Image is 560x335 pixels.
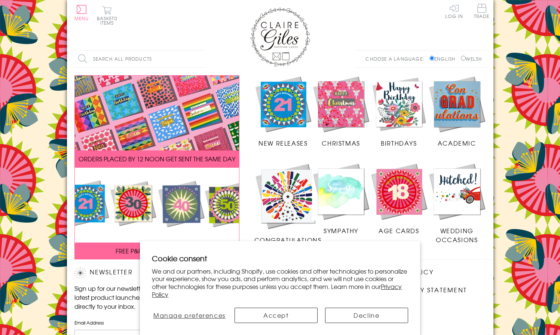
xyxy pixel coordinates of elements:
[74,51,205,67] input: Search all products
[374,285,467,295] a: Accessibility Statement
[428,75,486,148] a: Academic
[250,7,310,67] img: Claire Giles Greetings Cards
[254,75,312,148] a: New Releases
[79,154,235,163] span: ORDERS PLACED BY 12 NOON GET SENT THE SAME DAY
[436,226,478,244] span: Wedding Occasions
[198,51,205,67] input: Search
[325,308,408,323] button: Decline
[379,226,419,235] span: Age Cards
[152,282,402,299] a: Privacy Policy
[474,4,490,20] a: Trade
[100,15,117,26] span: 0 items
[74,267,202,278] h2: Newsletter
[312,75,370,148] a: Christmas
[152,253,408,264] h2: Cookie consent
[74,5,89,21] button: Menu
[152,308,227,323] button: Manage preferences
[254,162,322,244] a: Congratulations
[116,246,198,255] span: FREE P&P ON ALL UK ORDERS
[365,55,428,62] p: Choose a language:
[461,56,466,61] input: Welsh
[370,162,428,235] a: Age Cards
[381,138,417,147] span: Birthdays
[474,4,490,18] span: Trade
[153,311,226,320] span: Manage preferences
[74,15,89,22] span: Menu
[370,75,428,148] a: Birthdays
[152,267,408,298] p: We and our partners, including Shopify, use cookies and other technologies to personalize your ex...
[258,138,307,147] span: New Releases
[461,55,482,62] label: Welsh
[235,308,318,323] button: Accept
[254,235,322,244] span: Congratulations
[445,4,463,18] a: Log In
[97,6,117,25] button: Basket0 items
[74,284,202,311] p: Sign up for our newsletter to receive the latest product launches, news and offers directly to yo...
[438,138,476,147] span: Academic
[74,319,202,326] label: Email Address
[324,226,358,235] span: Sympathy
[322,138,360,147] span: Christmas
[428,162,486,244] a: Wedding Occasions
[312,162,370,235] a: Sympathy
[429,55,459,62] label: English
[429,56,434,61] input: English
